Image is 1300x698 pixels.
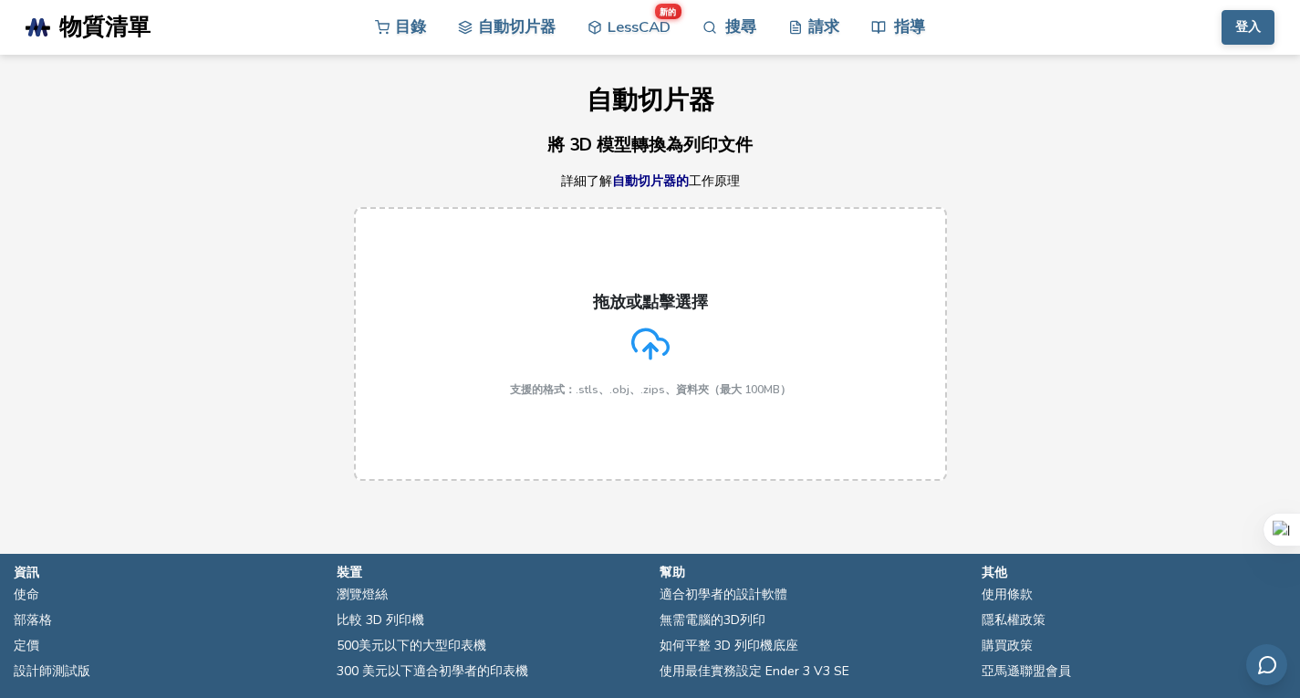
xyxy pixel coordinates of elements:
[1235,18,1261,36] font: 登入
[14,582,39,608] a: 使命
[982,637,1033,654] font: 購買政策
[14,659,90,684] a: 設計師測試版
[982,611,1045,629] font: 隱私權政策
[59,12,151,43] font: 物質清單
[14,633,39,659] a: 定價
[337,633,486,659] a: 500美元以下的大型印表機
[660,586,787,603] font: 適合初學者的設計軟體
[808,16,839,37] font: 請求
[337,662,528,680] font: 300 美元以下適合初學者的印表機
[337,608,424,633] a: 比較 3D 列印機
[982,582,1033,608] a: 使用條款
[982,586,1033,603] font: 使用條款
[337,564,362,581] font: 裝置
[660,659,849,684] a: 使用最佳實務設定 Ender 3 V3 SE
[608,16,671,37] font: LessCAD
[337,611,424,629] font: 比較 3D 列印機
[982,608,1045,633] a: 隱私權政策
[14,637,39,654] font: 定價
[725,16,756,37] font: 搜尋
[894,16,925,37] font: 指導
[660,582,787,608] a: 適合初學者的設計軟體
[561,172,612,190] font: 詳細了解
[593,291,708,313] font: 拖放或點擊選擇
[337,637,486,654] font: 500美元以下的大型印表機
[660,6,676,17] font: 新的
[689,172,740,190] font: 工作原理
[14,608,52,633] a: 部落格
[14,564,39,581] font: 資訊
[660,633,798,659] a: 如何平整 3D 列印機底座
[660,611,765,629] font: 無需電腦的3D列印
[660,564,685,581] font: 幫助
[337,659,528,684] a: 300 美元以下適合初學者的印表機
[337,586,388,603] font: 瀏覽燈絲
[660,637,798,654] font: 如何平整 3D 列印機底座
[14,662,90,680] font: 設計師測試版
[982,564,1007,581] font: 其他
[14,586,39,603] font: 使命
[478,16,556,37] font: 自動切片器
[395,16,426,37] font: 目錄
[587,83,714,118] font: 自動切片器
[982,659,1071,684] a: 亞馬遜聯盟會員
[510,382,791,397] font: 支援的格式：.stls、.obj、.zips、資料夾（最大 100MB）
[982,633,1033,659] a: 購買政策
[14,611,52,629] font: 部落格
[1246,644,1287,685] button: 透過電子郵件發送回饋
[1222,10,1274,45] button: 登入
[612,172,689,190] a: 自動切片器的
[982,662,1071,680] font: 亞馬遜聯盟會員
[660,662,849,680] font: 使用最佳實務設定 Ender 3 V3 SE
[547,133,753,157] font: 將 3D 模型轉換為列印文件
[337,582,388,608] a: 瀏覽燈絲
[660,608,765,633] a: 無需電腦的3D列印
